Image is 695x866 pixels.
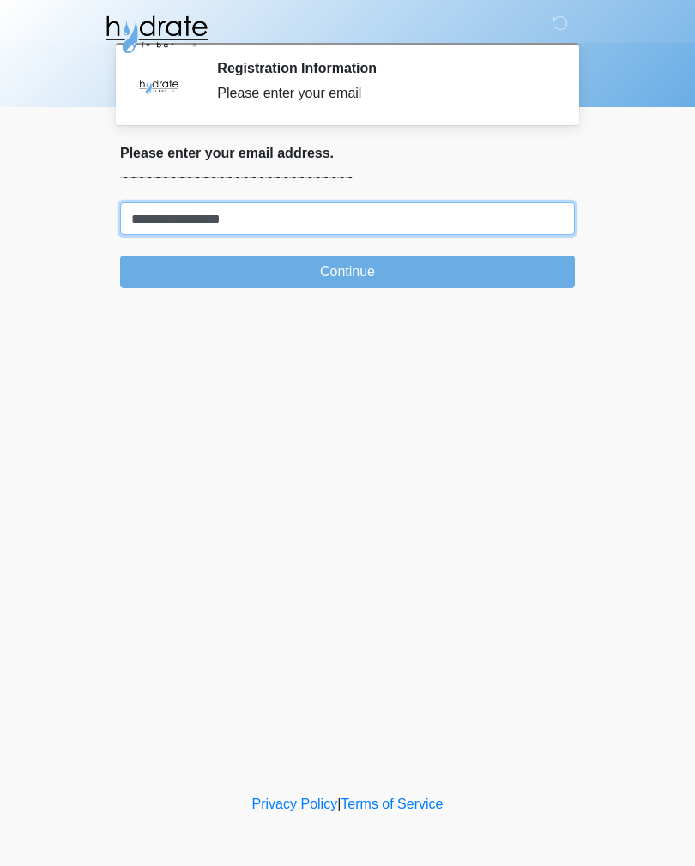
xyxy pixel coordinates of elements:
a: Privacy Policy [252,797,338,811]
a: Terms of Service [341,797,443,811]
div: Please enter your email [217,83,549,104]
button: Continue [120,256,575,288]
h2: Please enter your email address. [120,145,575,161]
a: | [337,797,341,811]
img: Agent Avatar [133,60,184,111]
img: Hydrate IV Bar - Fort Collins Logo [103,13,209,56]
p: ~~~~~~~~~~~~~~~~~~~~~~~~~~~~~ [120,168,575,189]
